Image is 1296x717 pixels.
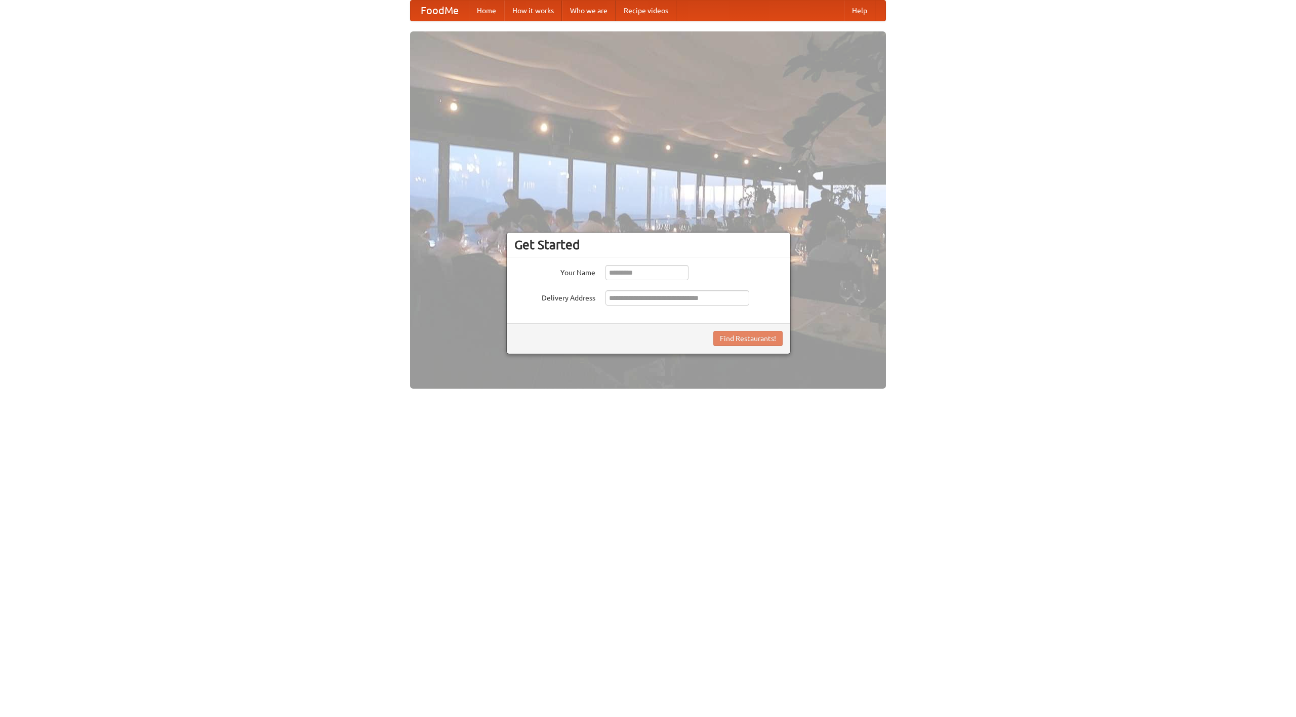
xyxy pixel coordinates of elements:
h3: Get Started [514,237,783,252]
a: Who we are [562,1,616,21]
a: How it works [504,1,562,21]
label: Your Name [514,265,595,278]
button: Find Restaurants! [713,331,783,346]
a: Home [469,1,504,21]
label: Delivery Address [514,290,595,303]
a: Help [844,1,875,21]
a: Recipe videos [616,1,676,21]
a: FoodMe [411,1,469,21]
